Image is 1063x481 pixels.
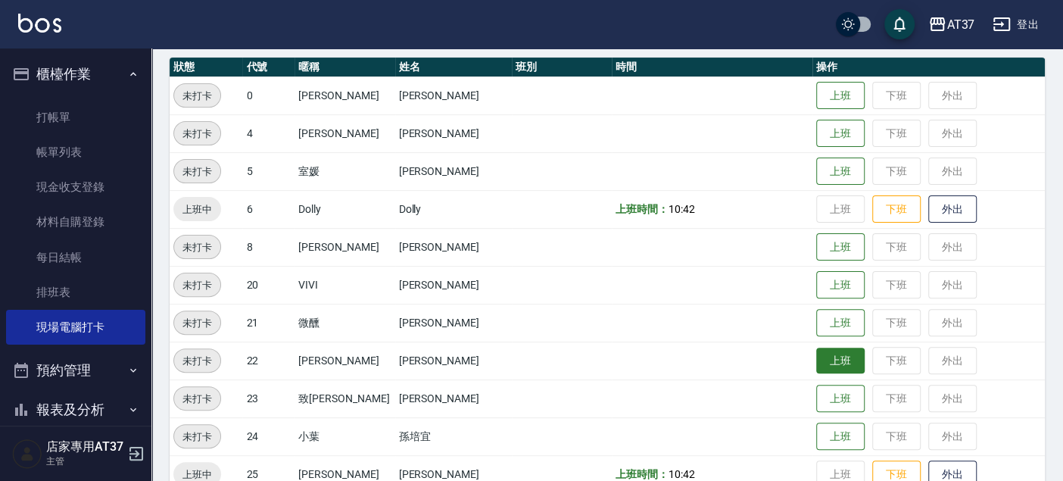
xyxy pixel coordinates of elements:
[812,58,1045,77] th: 操作
[174,126,220,142] span: 未打卡
[295,342,394,379] td: [PERSON_NAME]
[987,11,1045,39] button: 登出
[174,353,220,369] span: 未打卡
[242,228,295,266] td: 8
[616,203,669,215] b: 上班時間：
[669,468,695,480] span: 10:42
[12,439,42,469] img: Person
[295,114,394,152] td: [PERSON_NAME]
[46,439,123,454] h5: 店家專用AT37
[395,417,512,455] td: 孫培宜
[946,15,974,34] div: AT37
[174,88,220,104] span: 未打卡
[295,304,394,342] td: 微醺
[295,77,394,114] td: [PERSON_NAME]
[816,120,865,148] button: 上班
[174,277,220,293] span: 未打卡
[295,379,394,417] td: 致[PERSON_NAME]
[295,228,394,266] td: [PERSON_NAME]
[816,82,865,110] button: 上班
[6,240,145,275] a: 每日結帳
[6,390,145,429] button: 報表及分析
[616,468,669,480] b: 上班時間：
[395,58,512,77] th: 姓名
[6,55,145,94] button: 櫃檯作業
[669,203,695,215] span: 10:42
[395,379,512,417] td: [PERSON_NAME]
[174,164,220,180] span: 未打卡
[922,9,980,40] button: AT37
[816,271,865,299] button: 上班
[612,58,812,77] th: 時間
[295,417,394,455] td: 小葉
[395,342,512,379] td: [PERSON_NAME]
[395,266,512,304] td: [PERSON_NAME]
[295,266,394,304] td: VIVI
[6,100,145,135] a: 打帳單
[6,275,145,310] a: 排班表
[816,309,865,337] button: 上班
[6,135,145,170] a: 帳單列表
[174,429,220,445] span: 未打卡
[395,152,512,190] td: [PERSON_NAME]
[816,423,865,451] button: 上班
[872,195,921,223] button: 下班
[816,158,865,186] button: 上班
[242,379,295,417] td: 23
[395,228,512,266] td: [PERSON_NAME]
[18,14,61,33] img: Logo
[242,266,295,304] td: 20
[295,58,394,77] th: 暱稱
[512,58,612,77] th: 班別
[242,304,295,342] td: 21
[174,315,220,331] span: 未打卡
[242,152,295,190] td: 5
[395,77,512,114] td: [PERSON_NAME]
[295,152,394,190] td: 室媛
[242,342,295,379] td: 22
[395,114,512,152] td: [PERSON_NAME]
[173,201,221,217] span: 上班中
[395,190,512,228] td: Dolly
[816,385,865,413] button: 上班
[6,351,145,390] button: 預約管理
[295,190,394,228] td: Dolly
[170,58,242,77] th: 狀態
[242,58,295,77] th: 代號
[242,190,295,228] td: 6
[242,77,295,114] td: 0
[395,304,512,342] td: [PERSON_NAME]
[816,233,865,261] button: 上班
[928,195,977,223] button: 外出
[884,9,915,39] button: save
[242,114,295,152] td: 4
[6,310,145,345] a: 現場電腦打卡
[174,391,220,407] span: 未打卡
[6,205,145,239] a: 材料自購登錄
[174,239,220,255] span: 未打卡
[816,348,865,374] button: 上班
[242,417,295,455] td: 24
[46,454,123,468] p: 主管
[6,170,145,205] a: 現金收支登錄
